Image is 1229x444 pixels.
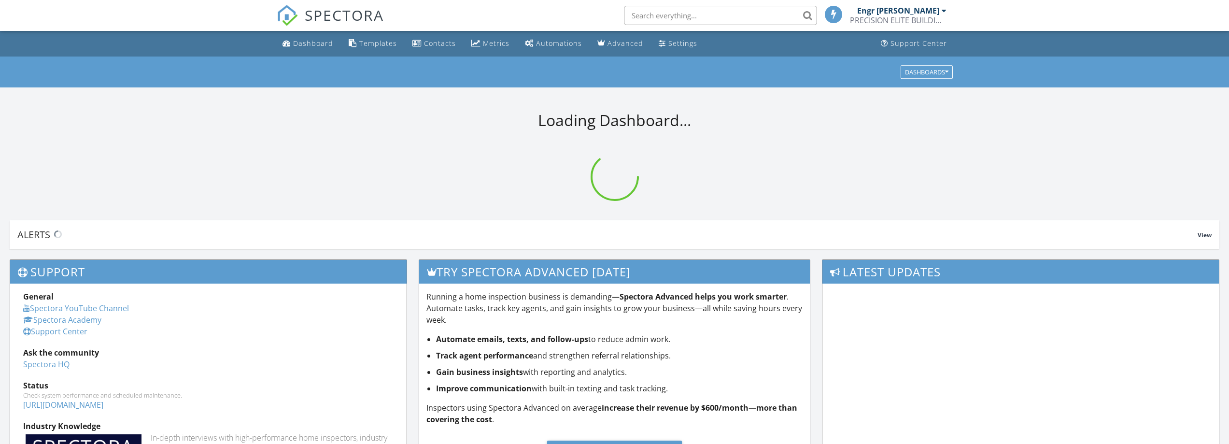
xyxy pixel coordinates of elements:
[436,350,803,361] li: and strengthen referral relationships.
[23,400,103,410] a: [URL][DOMAIN_NAME]
[436,334,588,344] strong: Automate emails, texts, and follow-ups
[483,39,509,48] div: Metrics
[345,35,401,53] a: Templates
[23,326,87,337] a: Support Center
[409,35,460,53] a: Contacts
[424,39,456,48] div: Contacts
[436,383,532,394] strong: Improve communication
[436,350,533,361] strong: Track agent performance
[359,39,397,48] div: Templates
[822,260,1219,284] h3: Latest Updates
[23,380,394,391] div: Status
[1198,231,1212,239] span: View
[23,347,394,358] div: Ask the community
[23,291,54,302] strong: General
[419,260,810,284] h3: Try spectora advanced [DATE]
[426,402,797,425] strong: increase their revenue by $600/month—more than covering the cost
[23,391,394,399] div: Check system performance and scheduled maintenance.
[467,35,513,53] a: Metrics
[877,35,951,53] a: Support Center
[620,291,787,302] strong: Spectora Advanced helps you work smarter
[305,5,384,25] span: SPECTORA
[436,333,803,345] li: to reduce admin work.
[10,260,407,284] h3: Support
[436,366,803,378] li: with reporting and analytics.
[857,6,939,15] div: Engr [PERSON_NAME]
[624,6,817,25] input: Search everything...
[850,15,946,25] div: PRECISION ELITE BUILDING INSPECTION SERVICES L.L.C
[901,65,953,79] button: Dashboards
[426,291,803,326] p: Running a home inspection business is demanding— . Automate tasks, track key agents, and gain ins...
[536,39,582,48] div: Automations
[436,383,803,394] li: with built-in texting and task tracking.
[668,39,697,48] div: Settings
[277,5,298,26] img: The Best Home Inspection Software - Spectora
[23,359,70,370] a: Spectora HQ
[23,420,394,432] div: Industry Knowledge
[23,315,101,325] a: Spectora Academy
[277,13,384,33] a: SPECTORA
[23,303,129,314] a: Spectora YouTube Channel
[293,39,333,48] div: Dashboard
[890,39,947,48] div: Support Center
[436,367,523,377] strong: Gain business insights
[17,228,1198,241] div: Alerts
[521,35,586,53] a: Automations (Basic)
[607,39,643,48] div: Advanced
[655,35,701,53] a: Settings
[905,69,948,75] div: Dashboards
[279,35,337,53] a: Dashboard
[426,402,803,425] p: Inspectors using Spectora Advanced on average .
[593,35,647,53] a: Advanced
